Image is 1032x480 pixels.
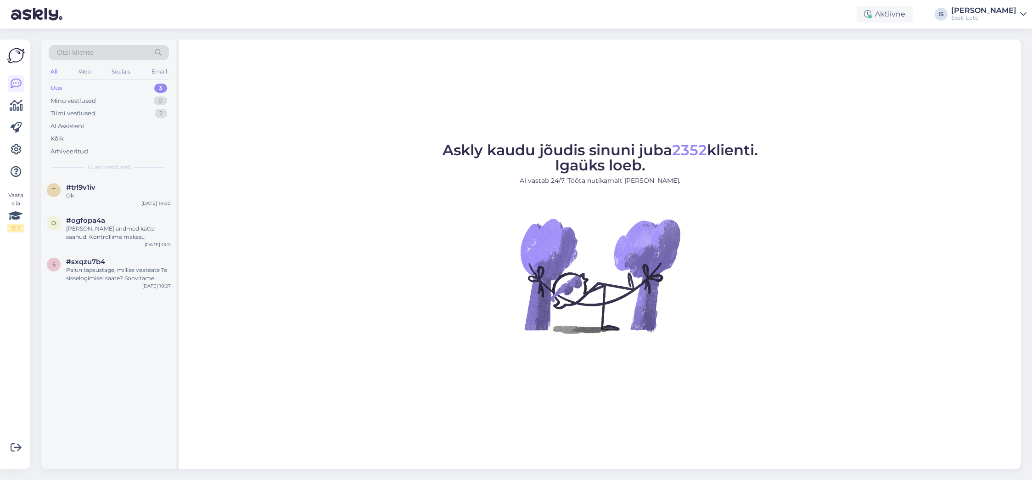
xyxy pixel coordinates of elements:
div: [DATE] 10:27 [142,282,171,289]
span: 2352 [672,141,707,159]
div: Minu vestlused [50,96,96,106]
span: #trl9v1iv [66,183,95,192]
div: Arhiveeritud [50,147,88,156]
div: 3 [154,84,167,93]
p: AI vastab 24/7. Tööta nutikamalt [PERSON_NAME]. [443,176,758,186]
div: Ok [66,192,171,200]
span: Askly kaudu jõudis sinuni juba klienti. Igaüks loeb. [443,141,758,174]
span: Otsi kliente [57,48,94,57]
span: #ogfopa4a [66,216,105,225]
span: Uued vestlused [88,163,130,171]
a: [PERSON_NAME]Eesti Loto [951,7,1026,22]
div: [DATE] 14:00 [141,200,171,207]
span: #sxqzu7b4 [66,258,105,266]
div: Uus [50,84,62,93]
div: Web [77,66,93,78]
div: [PERSON_NAME] andmed kätte saanud. Kontrollime makse [PERSON_NAME] võtame teiega esimesel võimalu... [66,225,171,241]
div: Socials [110,66,132,78]
div: Palun täpsustage, millise veateate Te sisselogimisel saate? Soovitame proovida ka veebilehitseja ... [66,266,171,282]
img: No Chat active [517,193,683,358]
div: Eesti Loto [951,14,1016,22]
img: Askly Logo [7,47,25,64]
div: 0 [154,96,167,106]
div: Kõik [50,134,64,143]
div: 2 [155,109,167,118]
div: [PERSON_NAME] [951,7,1016,14]
span: s [52,261,56,268]
div: Email [150,66,169,78]
span: o [51,220,56,226]
div: Tiimi vestlused [50,109,95,118]
div: Aktiivne [857,6,913,23]
div: All [49,66,59,78]
span: t [52,186,56,193]
div: AI Assistent [50,122,84,131]
div: IS [935,8,948,21]
div: 2 / 3 [7,224,24,232]
div: Vaata siia [7,191,24,232]
div: [DATE] 13:11 [145,241,171,248]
